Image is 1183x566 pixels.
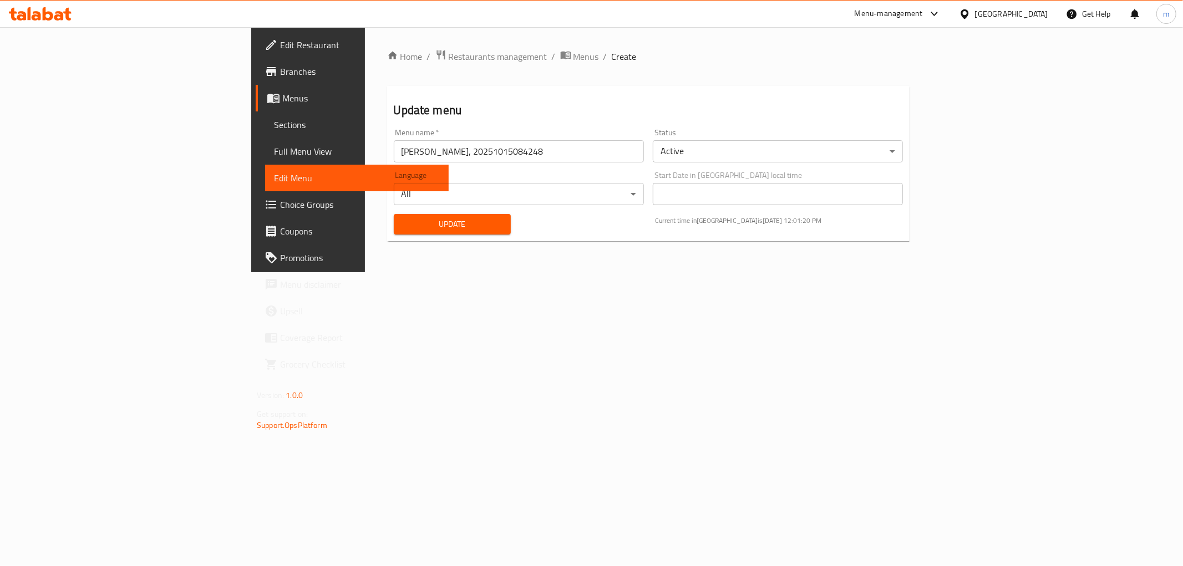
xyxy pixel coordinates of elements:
span: Choice Groups [280,198,440,211]
a: Upsell [256,298,449,324]
a: Full Menu View [265,138,449,165]
a: Menus [560,49,599,64]
h2: Update menu [394,102,903,119]
a: Promotions [256,244,449,271]
span: Menus [573,50,599,63]
span: Update [403,217,502,231]
span: Coupons [280,225,440,238]
p: Current time in [GEOGRAPHIC_DATA] is [DATE] 12:01:20 PM [655,216,903,226]
a: Edit Restaurant [256,32,449,58]
div: Menu-management [855,7,923,21]
span: Full Menu View [274,145,440,158]
span: 1.0.0 [286,388,303,402]
a: Branches [256,58,449,85]
a: Coverage Report [256,324,449,351]
span: Edit Menu [274,171,440,185]
span: Restaurants management [449,50,547,63]
li: / [603,50,607,63]
a: Coupons [256,218,449,244]
span: Coverage Report [280,331,440,344]
a: Sections [265,111,449,138]
span: Create [612,50,637,63]
a: Choice Groups [256,191,449,218]
span: Menus [282,91,440,105]
span: Upsell [280,304,440,318]
button: Update [394,214,511,234]
a: Menu disclaimer [256,271,449,298]
li: / [552,50,556,63]
span: m [1163,8,1170,20]
a: Support.OpsPlatform [257,418,327,432]
a: Edit Menu [265,165,449,191]
span: Sections [274,118,440,131]
div: [GEOGRAPHIC_DATA] [975,8,1048,20]
span: Edit Restaurant [280,38,440,52]
span: Grocery Checklist [280,358,440,371]
span: Promotions [280,251,440,264]
a: Menus [256,85,449,111]
input: Please enter Menu name [394,140,644,162]
div: All [394,183,644,205]
div: Active [653,140,903,162]
nav: breadcrumb [387,49,910,64]
a: Grocery Checklist [256,351,449,378]
span: Version: [257,388,284,402]
span: Menu disclaimer [280,278,440,291]
span: Get support on: [257,407,308,421]
span: Branches [280,65,440,78]
a: Restaurants management [435,49,547,64]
